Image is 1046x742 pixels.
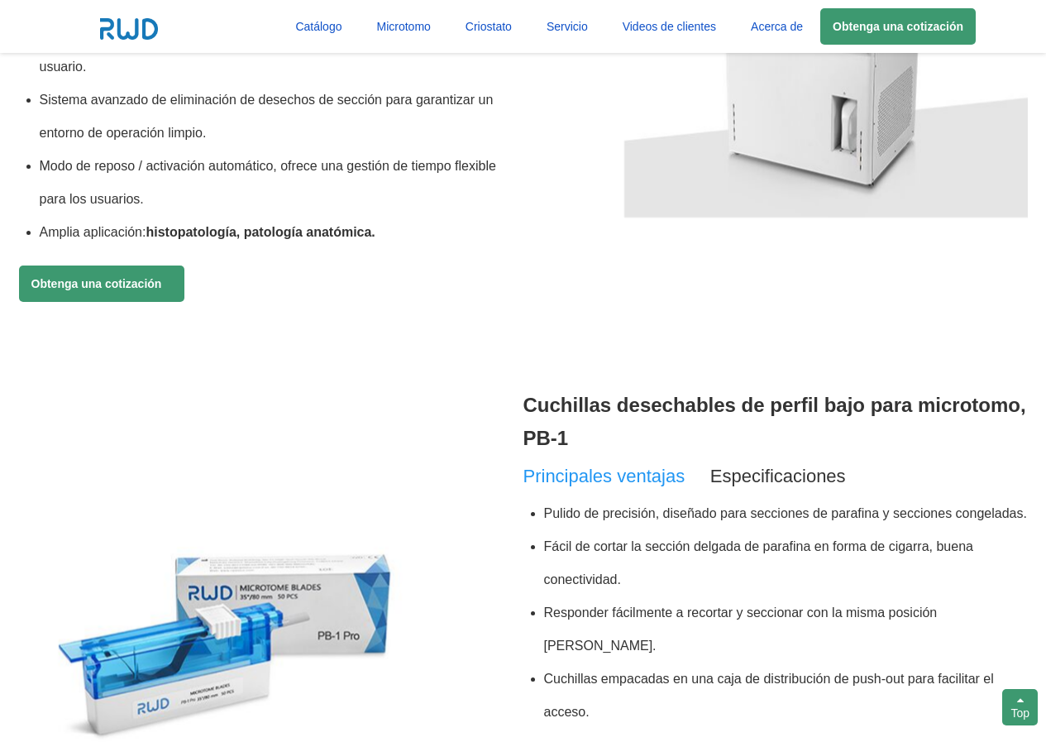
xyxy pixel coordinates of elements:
[523,466,685,486] span: Principales ventajas
[544,497,1028,530] li: Pulido de precisión, diseñado para secciones de parafina y secciones congeladas.
[523,389,1028,455] h3: Cuchillas desechables de perfil bajo para microtomo, PB-1
[544,530,1028,596] li: Fácil de cortar la sección delgada de parafina en forma de cigarra, buena conectividad.
[40,84,523,150] li: Sistema avanzado de eliminación de desechos de sección para garantizar un entorno de operación li...
[544,596,1028,663] li: Responder fácilmente a recortar y seccionar con la misma posición [PERSON_NAME].
[40,150,523,216] li: Modo de reposo / activación automático, ofrece una gestión de tiempo flexible para los usuarios.
[1002,689,1038,725] div: Top
[710,466,846,486] span: Especificaciones
[544,663,1028,729] li: Cuchillas empacadas en una caja de distribución de push-out para facilitar el acceso.
[40,216,523,249] li: Amplia aplicación:
[820,8,976,45] a: Obtenga una cotización
[19,266,184,302] a: Obtenga una cotización
[146,225,375,239] b: histopatología, patología anatómica.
